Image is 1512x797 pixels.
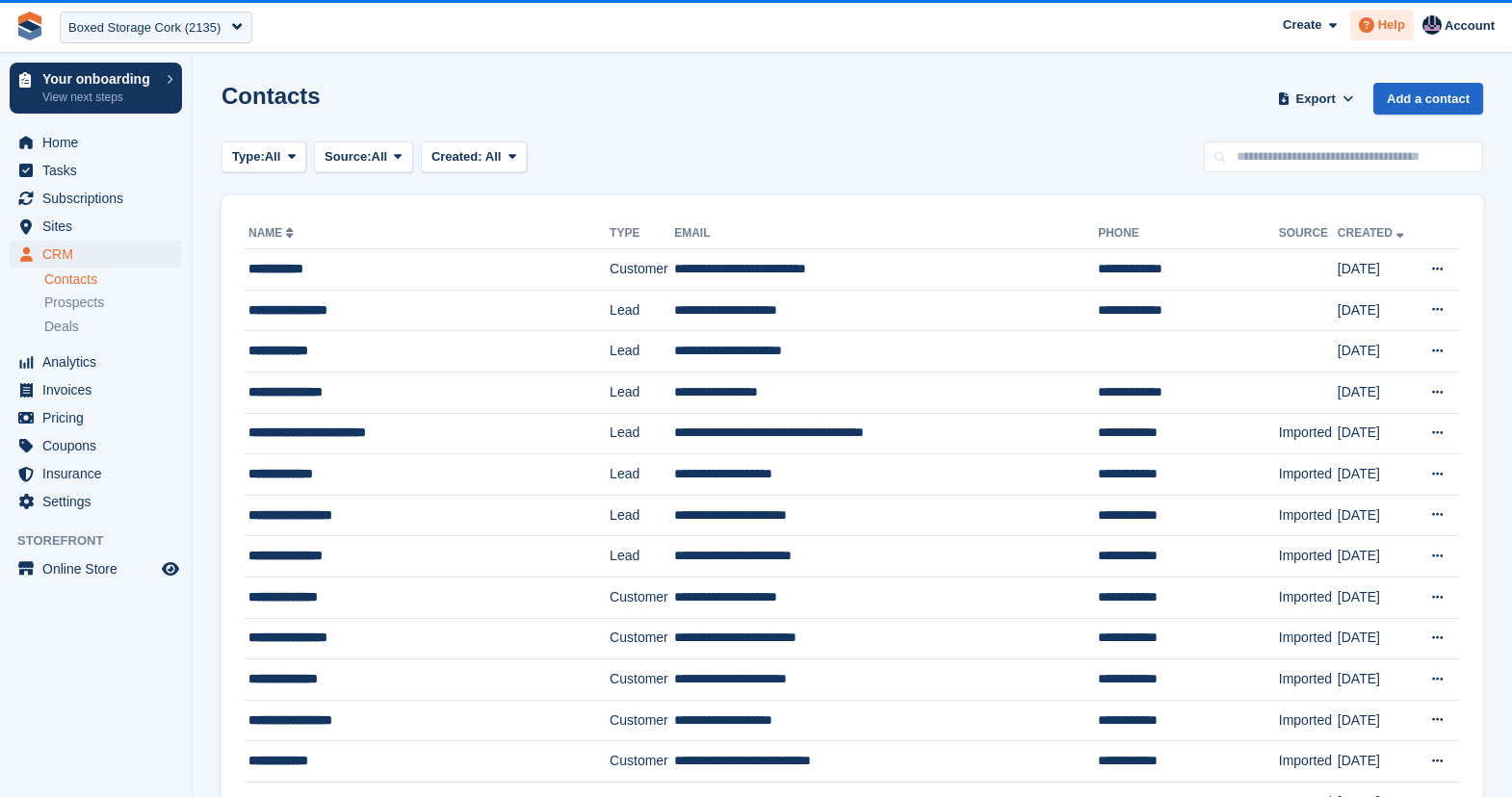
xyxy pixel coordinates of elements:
[42,460,158,487] span: Insurance
[1279,741,1338,783] td: Imported
[1296,90,1336,109] span: Export
[1338,495,1416,536] td: [DATE]
[44,270,182,289] a: Contacts
[1279,413,1338,454] td: Imported
[610,219,674,249] th: Type
[1338,536,1416,578] td: [DATE]
[1422,15,1442,35] img: Oliver Bruce
[10,157,182,184] a: menu
[1279,618,1338,659] td: Imported
[222,141,306,173] button: Type: All
[1338,741,1416,783] td: [DATE]
[10,404,182,431] a: menu
[1338,331,1416,373] td: [DATE]
[1338,226,1408,240] a: Created
[15,12,44,40] img: stora-icon-8386f47178a22dfd0bd8f6a31ec36ba5ce8667c1dd55bd0f319d3a0aa187defe.svg
[431,149,482,164] span: Created:
[610,249,674,291] td: Customer
[232,147,265,167] span: Type:
[610,454,674,496] td: Lead
[265,147,281,167] span: All
[42,129,158,156] span: Home
[10,348,182,375] a: menu
[10,129,182,156] a: menu
[44,318,79,336] span: Deals
[42,404,158,431] span: Pricing
[610,536,674,578] td: Lead
[42,555,158,582] span: Online Store
[1279,577,1338,618] td: Imported
[1273,83,1358,115] button: Export
[10,555,182,582] a: menu
[17,531,192,551] span: Storefront
[421,141,527,173] button: Created: All
[42,89,157,106] p: View next steps
[10,241,182,268] a: menu
[1279,536,1338,578] td: Imported
[10,213,182,240] a: menu
[42,185,158,212] span: Subscriptions
[1338,413,1416,454] td: [DATE]
[1098,219,1279,249] th: Phone
[610,741,674,783] td: Customer
[1279,659,1338,701] td: Imported
[610,331,674,373] td: Lead
[42,432,158,459] span: Coupons
[1378,15,1405,35] span: Help
[674,219,1098,249] th: Email
[610,413,674,454] td: Lead
[10,488,182,515] a: menu
[10,63,182,114] a: Your onboarding View next steps
[1279,495,1338,536] td: Imported
[1338,372,1416,413] td: [DATE]
[1279,454,1338,496] td: Imported
[44,317,182,337] a: Deals
[314,141,413,173] button: Source: All
[372,147,388,167] span: All
[1283,15,1321,35] span: Create
[42,213,158,240] span: Sites
[610,577,674,618] td: Customer
[68,18,221,38] div: Boxed Storage Cork (2135)
[1338,659,1416,701] td: [DATE]
[610,618,674,659] td: Customer
[222,83,321,109] h1: Contacts
[159,557,182,580] a: Preview store
[42,72,157,86] p: Your onboarding
[10,185,182,212] a: menu
[42,376,158,403] span: Invoices
[610,495,674,536] td: Lead
[1338,700,1416,741] td: [DATE]
[248,226,298,240] a: Name
[610,659,674,701] td: Customer
[44,294,104,312] span: Prospects
[42,157,158,184] span: Tasks
[44,293,182,313] a: Prospects
[1338,618,1416,659] td: [DATE]
[10,460,182,487] a: menu
[10,376,182,403] a: menu
[42,488,158,515] span: Settings
[1373,83,1483,115] a: Add a contact
[1279,219,1338,249] th: Source
[325,147,371,167] span: Source:
[42,241,158,268] span: CRM
[1338,577,1416,618] td: [DATE]
[1445,16,1495,36] span: Account
[610,290,674,331] td: Lead
[485,149,502,164] span: All
[610,372,674,413] td: Lead
[1279,700,1338,741] td: Imported
[10,432,182,459] a: menu
[1338,454,1416,496] td: [DATE]
[610,700,674,741] td: Customer
[42,348,158,375] span: Analytics
[1338,290,1416,331] td: [DATE]
[1338,249,1416,291] td: [DATE]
